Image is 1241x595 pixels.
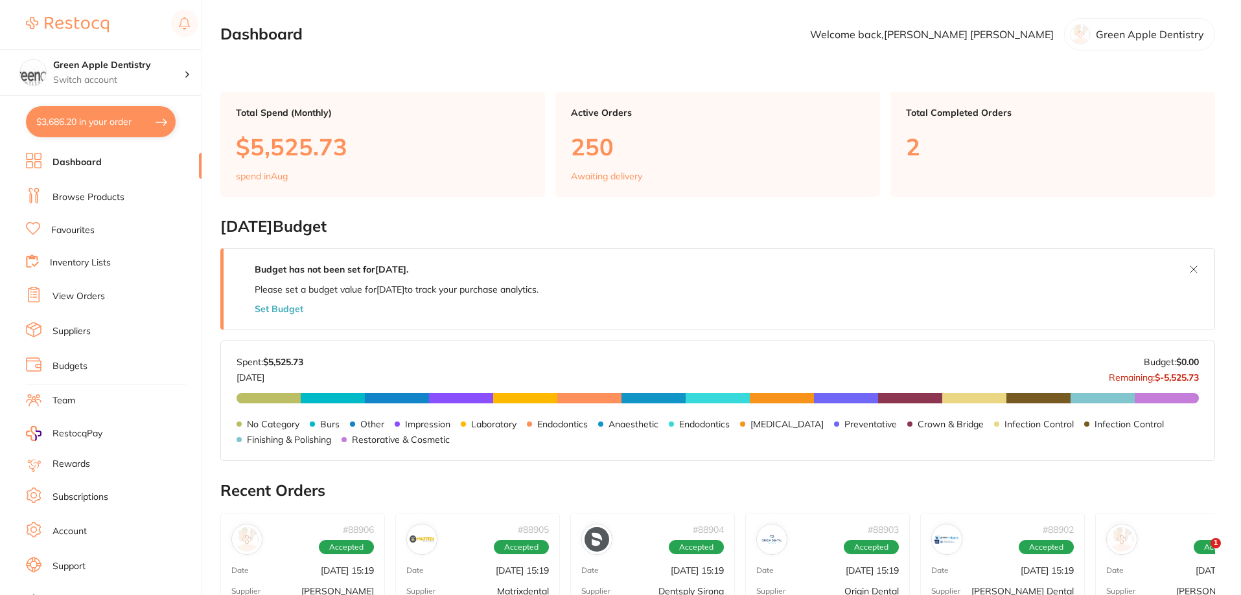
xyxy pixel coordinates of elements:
[247,419,299,429] p: No Category
[247,434,331,445] p: Finishing & Polishing
[1019,540,1074,554] span: Accepted
[1004,419,1074,429] p: Infection Control
[669,540,724,554] span: Accepted
[50,256,111,269] a: Inventory Lists
[1184,538,1215,569] iframe: Intercom live chat
[52,325,91,338] a: Suppliers
[693,524,724,535] p: # 88904
[52,427,102,440] span: RestocqPay
[405,419,450,429] p: Impression
[846,565,899,576] p: [DATE] 15:19
[220,25,303,43] h2: Dashboard
[52,156,102,169] a: Dashboard
[1144,357,1199,367] p: Budget:
[1109,527,1134,552] img: Henry Schein Halas
[1095,419,1164,429] p: Infection Control
[679,419,730,429] p: Endodontics
[26,426,102,441] a: RestocqPay
[320,419,340,429] p: Burs
[609,419,658,429] p: Anaesthetic
[1109,367,1199,383] p: Remaining:
[585,527,609,552] img: Dentsply Sirona
[555,92,880,197] a: Active Orders250Awaiting delivery
[343,524,374,535] p: # 88906
[360,419,384,429] p: Other
[53,74,184,87] p: Switch account
[255,284,539,295] p: Please set a budget value for [DATE] to track your purchase analytics.
[255,264,408,275] strong: Budget has not been set for [DATE] .
[1021,565,1074,576] p: [DATE] 15:19
[236,107,529,118] p: Total Spend (Monthly)
[26,426,41,441] img: RestocqPay
[237,357,303,367] p: Spent:
[26,17,109,32] img: Restocq Logo
[868,524,899,535] p: # 88903
[231,566,249,575] p: Date
[352,434,450,445] p: Restorative & Cosmetic
[1176,356,1199,368] strong: $0.00
[52,458,90,471] a: Rewards
[52,394,75,407] a: Team
[255,304,303,314] button: Set Budget
[750,419,824,429] p: [MEDICAL_DATA]
[890,92,1215,197] a: Total Completed Orders2
[235,527,259,552] img: Adam Dental
[571,171,642,181] p: Awaiting delivery
[934,527,959,552] img: Erskine Dental
[1155,372,1199,383] strong: $-5,525.73
[220,92,545,197] a: Total Spend (Monthly)$5,525.73spend inAug
[237,367,303,383] p: [DATE]
[52,560,86,573] a: Support
[494,540,549,554] span: Accepted
[52,360,87,373] a: Budgets
[906,107,1200,118] p: Total Completed Orders
[321,565,374,576] p: [DATE] 15:19
[236,171,288,181] p: spend in Aug
[906,133,1200,160] p: 2
[471,419,516,429] p: Laboratory
[26,10,109,39] a: Restocq Logo
[220,482,1215,500] h2: Recent Orders
[1211,538,1221,548] span: 1
[20,60,46,85] img: Green Apple Dentistry
[1106,566,1124,575] p: Date
[52,491,108,504] a: Subscriptions
[918,419,984,429] p: Crown & Bridge
[236,133,529,160] p: $5,525.73
[1043,524,1074,535] p: # 88902
[571,133,864,160] p: 250
[53,59,184,72] h4: Green Apple Dentistry
[51,224,95,237] a: Favourites
[844,419,897,429] p: Preventative
[931,566,949,575] p: Date
[1096,28,1204,40] p: Green Apple Dentistry
[263,356,303,368] strong: $5,525.73
[760,527,784,552] img: Origin Dental
[496,565,549,576] p: [DATE] 15:19
[518,524,549,535] p: # 88905
[410,527,434,552] img: Matrixdental
[810,28,1054,40] p: Welcome back, [PERSON_NAME] [PERSON_NAME]
[756,566,774,575] p: Date
[52,290,105,303] a: View Orders
[844,540,899,554] span: Accepted
[571,107,864,118] p: Active Orders
[220,218,1215,236] h2: [DATE] Budget
[537,419,588,429] p: Endodontics
[671,565,724,576] p: [DATE] 15:19
[52,191,124,204] a: Browse Products
[52,525,87,538] a: Account
[26,106,176,137] button: $3,686.20 in your order
[581,566,599,575] p: Date
[319,540,374,554] span: Accepted
[406,566,424,575] p: Date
